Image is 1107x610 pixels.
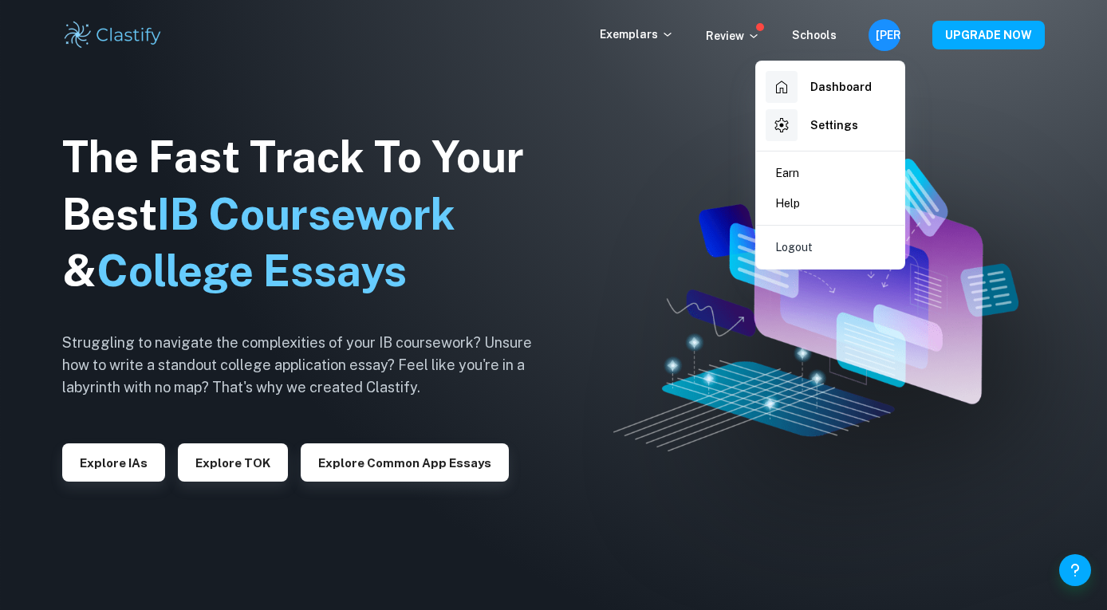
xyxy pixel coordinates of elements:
[762,188,898,218] a: Help
[810,78,872,96] h6: Dashboard
[775,195,800,212] p: Help
[775,164,799,182] p: Earn
[762,158,898,188] a: Earn
[775,238,813,256] p: Logout
[762,106,898,144] a: Settings
[810,116,858,134] h6: Settings
[762,68,898,106] a: Dashboard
